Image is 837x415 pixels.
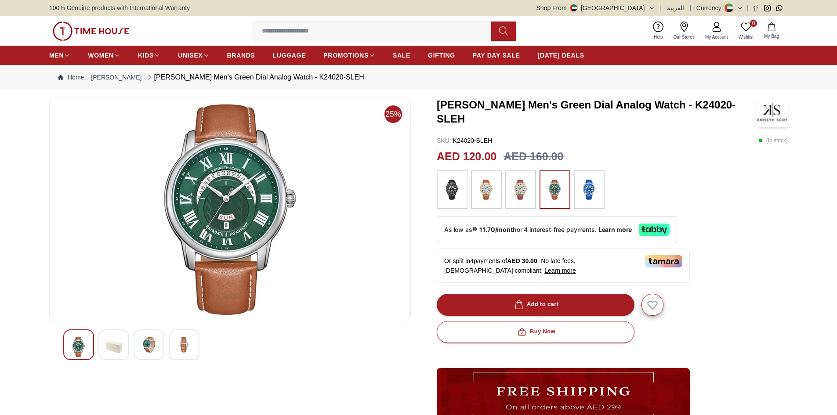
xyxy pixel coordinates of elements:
[49,4,190,12] span: 100% Genuine products with International Warranty
[88,51,114,60] span: WOMEN
[437,137,451,144] span: SKU :
[58,73,84,82] a: Home
[650,34,667,40] span: Help
[507,257,537,264] span: AED 30.00
[667,4,684,12] button: العربية
[761,33,783,40] span: My Bag
[752,5,759,11] a: Facebook
[437,249,690,283] div: Or split in 4 payments of - No late fees, [DEMOGRAPHIC_DATA] compliant!
[145,72,364,83] div: [PERSON_NAME] Men's Green Dial Analog Watch - K24020-SLEH
[513,300,559,310] div: Add to cart
[649,20,668,42] a: Help
[437,136,492,145] p: K24020-SLEH
[578,175,600,205] img: ...
[91,73,141,82] a: [PERSON_NAME]
[227,51,255,60] span: BRANDS
[759,21,784,41] button: My Bag
[323,51,369,60] span: PROMOTIONS
[757,97,788,127] img: Kenneth Scott Men's Green Dial Analog Watch - K24020-SLEH
[570,4,577,11] img: United Arab Emirates
[776,5,783,11] a: Whatsapp
[49,65,788,90] nav: Breadcrumb
[544,267,576,274] span: Learn more
[475,175,497,205] img: ...
[437,148,496,165] h2: AED 120.00
[750,20,757,27] span: 0
[88,47,120,63] a: WOMEN
[689,4,691,12] span: |
[668,20,700,42] a: Our Stores
[273,51,306,60] span: LUGGAGE
[504,148,563,165] h3: AED 160.00
[702,34,732,40] span: My Account
[138,47,160,63] a: KIDS
[178,51,203,60] span: UNISEX
[138,51,154,60] span: KIDS
[106,337,122,357] img: Kenneth Scott Men's Black Dial Analog Watch - K24020-BLBB
[441,175,463,205] img: ...
[384,105,402,123] span: 25%
[176,337,192,353] img: Kenneth Scott Men's Black Dial Analog Watch - K24020-BLBB
[510,175,532,205] img: ...
[71,337,87,357] img: Kenneth Scott Men's Black Dial Analog Watch - K24020-BLBB
[473,51,520,60] span: PAY DAY SALE
[227,47,255,63] a: BRANDS
[393,51,410,60] span: SALE
[733,20,759,42] a: 0Wishlist
[428,51,455,60] span: GIFTING
[428,47,455,63] a: GIFTING
[473,47,520,63] a: PAY DAY SALE
[57,104,403,315] img: Kenneth Scott Men's Black Dial Analog Watch - K24020-BLBB
[645,255,682,267] img: Tamara
[758,136,788,145] p: ( In stock )
[393,47,410,63] a: SALE
[273,47,306,63] a: LUGGAGE
[747,4,749,12] span: |
[670,34,698,40] span: Our Stores
[53,22,129,41] img: ...
[49,47,70,63] a: MEN
[437,294,634,316] button: Add to cart
[437,98,757,126] h3: [PERSON_NAME] Men's Green Dial Analog Watch - K24020-SLEH
[536,4,655,12] button: Shop From[GEOGRAPHIC_DATA]
[764,5,771,11] a: Instagram
[178,47,209,63] a: UNISEX
[538,47,584,63] a: [DATE] DEALS
[516,327,555,337] div: Buy Now
[49,51,64,60] span: MEN
[660,4,662,12] span: |
[141,337,157,353] img: Kenneth Scott Men's Black Dial Analog Watch - K24020-BLBB
[735,34,757,40] span: Wishlist
[538,51,584,60] span: [DATE] DEALS
[437,321,634,343] button: Buy Now
[544,175,566,205] img: ...
[696,4,725,12] div: Currency
[323,47,375,63] a: PROMOTIONS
